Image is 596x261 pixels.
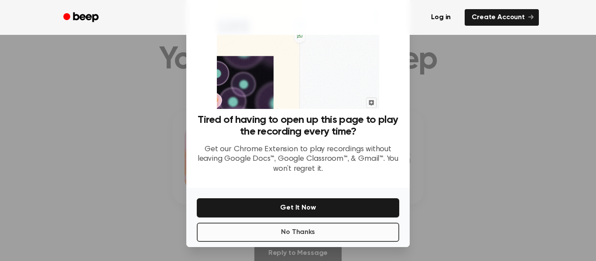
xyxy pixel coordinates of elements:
[197,198,399,217] button: Get It Now
[465,9,539,26] a: Create Account
[197,145,399,174] p: Get our Chrome Extension to play recordings without leaving Google Docs™, Google Classroom™, & Gm...
[197,223,399,242] button: No Thanks
[57,9,106,26] a: Beep
[422,7,459,27] a: Log in
[197,114,399,138] h3: Tired of having to open up this page to play the recording every time?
